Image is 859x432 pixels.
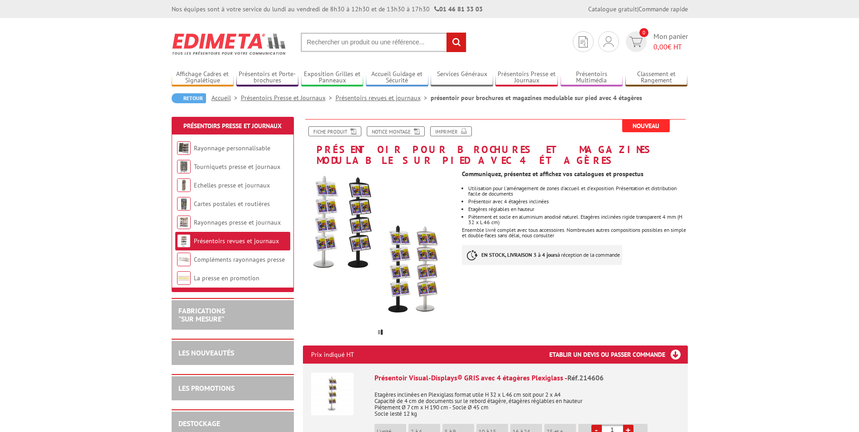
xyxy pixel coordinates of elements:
[374,385,680,417] p: Etagères inclinées en Plexiglass format utile H 32 x L 46 cm soit pour 2 x A4 Capacité de 4 cm de...
[178,348,234,357] a: LES NOUVEAUTÉS
[446,33,466,52] input: rechercher
[194,200,270,208] a: Cartes postales et routières
[301,70,364,85] a: Exposition Grilles et Panneaux
[462,166,694,278] div: Ensemble livré complet avec tous accessoires. Nombreuses autres compositions possibles en simple ...
[549,346,688,364] h3: Etablir un devis ou passer commande
[374,373,680,383] div: Présentoir Visual-Displays® GRIS avec 4 étagères Plexiglass -
[434,5,483,13] strong: 01 46 81 33 03
[308,126,361,136] a: Fiche produit
[172,5,483,14] div: Nos équipes sont à votre service du lundi au vendredi de 8h30 à 12h30 et de 13h30 à 17h30
[495,70,558,85] a: Présentoirs Presse et Journaux
[622,120,670,132] span: Nouveau
[468,214,687,225] li: Piètement et socle en aluminium anodisé naturel. Etagères inclinées rigide transparent 4 mm (H 32...
[177,178,191,192] img: Echelles presse et journaux
[177,271,191,285] img: La presse en promotion
[194,237,279,245] a: Présentoirs revues et journaux
[172,27,287,61] img: Edimeta
[211,94,241,102] a: Accueil
[579,36,588,48] img: devis rapide
[178,419,220,428] a: DESTOCKAGE
[653,42,667,51] span: 0,00
[336,94,431,102] a: Présentoirs revues et journaux
[629,37,643,47] img: devis rapide
[177,216,191,229] img: Rayonnages presse et journaux
[236,70,299,85] a: Présentoirs et Porte-brochures
[468,186,687,197] li: Utilisation pour l'aménagement de zones d'accueil et d'exposition. Présentation et distribution f...
[625,70,688,85] a: Classement et Rangement
[194,255,285,264] a: Compléments rayonnages presse
[172,70,234,85] a: Affichage Cadres et Signalétique
[177,141,191,155] img: Rayonnage personnalisable
[638,5,688,13] a: Commande rapide
[468,206,687,212] li: Etagères réglables en hauteur
[567,373,604,382] span: Réf.214606
[430,126,472,136] a: Imprimer
[177,160,191,173] img: Tourniquets presse et journaux
[604,36,614,47] img: devis rapide
[178,384,235,393] a: LES PROMOTIONS
[624,31,688,52] a: devis rapide 0 Mon panier 0,00€ HT
[194,181,270,189] a: Echelles presse et journaux
[431,93,642,102] li: présentoir pour brochures et magazines modulable sur pied avec 4 étagères
[241,94,336,102] a: Présentoirs Presse et Journaux
[301,33,466,52] input: Rechercher un produit ou une référence...
[194,218,281,226] a: Rayonnages presse et journaux
[462,170,643,178] strong: Communiquez, présentez et affichez vos catalogues et prospectus
[431,70,493,85] a: Services Généraux
[183,122,282,130] a: Présentoirs Presse et Journaux
[177,197,191,211] img: Cartes postales et routières
[588,5,688,14] div: |
[311,373,354,415] img: Présentoir Visual-Displays® GRIS avec 4 étagères Plexiglass
[194,163,280,171] a: Tourniquets presse et journaux
[303,170,456,323] img: presentoir_pour_brochures_et_magazines_modulable_sur_pied_avec_4_etageres_214606_214606m_214606nr...
[481,251,557,258] strong: EN STOCK, LIVRAISON 3 à 4 jours
[588,5,637,13] a: Catalogue gratuit
[561,70,623,85] a: Présentoirs Multimédia
[367,126,425,136] a: Notice Montage
[653,31,688,52] span: Mon panier
[311,346,354,364] p: Prix indiqué HT
[653,42,688,52] span: € HT
[177,253,191,266] img: Compléments rayonnages presse
[172,93,206,103] a: Retour
[177,234,191,248] img: Présentoirs revues et journaux
[462,245,622,265] p: à réception de la commande
[468,199,687,204] li: Présentoir avec 4 étagères inclinées
[178,306,225,323] a: FABRICATIONS"Sur Mesure"
[194,144,270,152] a: Rayonnage personnalisable
[194,274,259,282] a: La presse en promotion
[639,28,648,37] span: 0
[366,70,428,85] a: Accueil Guidage et Sécurité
